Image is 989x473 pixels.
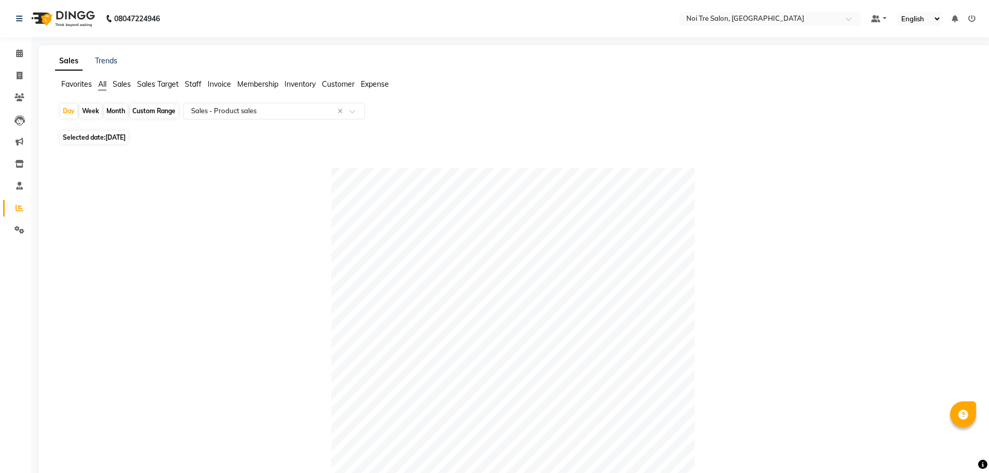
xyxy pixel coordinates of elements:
a: Sales [55,52,83,71]
span: Membership [237,79,278,89]
span: Staff [185,79,201,89]
a: Trends [95,56,117,65]
b: 08047224946 [114,4,160,33]
span: [DATE] [105,133,126,141]
div: Week [79,104,102,118]
span: Customer [322,79,355,89]
span: Expense [361,79,389,89]
div: Month [104,104,128,118]
span: Clear all [337,106,346,117]
div: Day [60,104,77,118]
div: Custom Range [130,104,178,118]
img: logo [26,4,98,33]
span: Inventory [284,79,316,89]
span: All [98,79,106,89]
span: Favorites [61,79,92,89]
span: Sales [113,79,131,89]
span: Invoice [208,79,231,89]
span: Sales Target [137,79,179,89]
span: Selected date: [60,131,128,144]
